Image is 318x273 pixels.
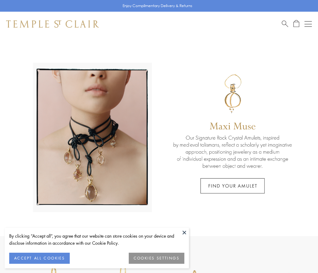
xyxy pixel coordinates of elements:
p: Enjoy Complimentary Delivery & Returns [123,3,192,9]
img: Temple St. Clair [6,20,99,28]
button: Open navigation [304,20,312,28]
button: COOKIES SETTINGS [129,253,184,264]
a: Open Shopping Bag [293,20,299,28]
button: ACCEPT ALL COOKIES [9,253,70,264]
div: By clicking “Accept all”, you agree that our website can store cookies on your device and disclos... [9,232,184,247]
a: Search [282,20,288,28]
